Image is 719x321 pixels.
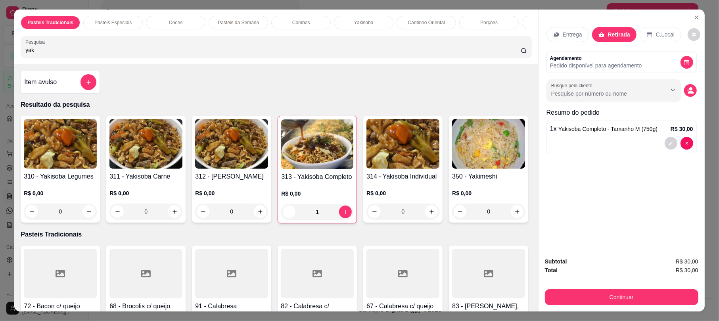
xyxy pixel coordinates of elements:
p: R$ 0,00 [24,189,97,197]
button: decrease-product-quantity [688,28,700,41]
button: decrease-product-quantity [665,137,677,150]
p: R$ 0,00 [452,189,525,197]
h4: 311 - Yakisoba Carne [109,172,182,181]
h4: 83 - [PERSON_NAME], queijo e bacon [452,302,525,321]
h4: 312 - [PERSON_NAME] [195,172,268,181]
p: Cantinho Oriental [408,19,445,26]
button: Continuar [545,289,698,305]
input: Busque pelo cliente [551,90,654,98]
button: decrease-product-quantity [681,56,693,69]
p: Yakisoba [354,19,373,26]
img: product-image [366,119,439,169]
h4: 82 - Calabresa c/ Catupiry [281,302,354,321]
p: Resumo do pedido [546,108,697,117]
strong: Total [545,267,558,273]
h4: 91 - Calabresa [195,302,268,311]
h4: 68 - Brocolis c/ queijo [109,302,182,311]
p: Pasteis Especiais [94,19,132,26]
img: product-image [452,119,525,169]
p: Porções [480,19,498,26]
h4: 313 - Yakisoba Completo [281,172,353,182]
button: Show suggestions [667,84,679,96]
p: Pasteis Tradicionais [28,19,73,26]
p: R$ 0,00 [366,189,439,197]
p: Doces [169,19,182,26]
img: product-image [109,119,182,169]
p: R$ 0,00 [195,189,268,197]
span: R$ 30,00 [676,266,698,275]
p: 1 x [550,124,658,134]
button: decrease-product-quantity [681,137,693,150]
img: product-image [24,119,97,169]
label: Busque pelo cliente [551,82,595,89]
button: decrease-product-quantity [684,84,697,97]
button: Close [690,11,703,24]
strong: Subtotal [545,258,567,265]
h4: 67 - Calabresa c/ queijo [366,302,439,311]
h4: 350 - Yakimeshi [452,172,525,181]
p: Pasteis Tradicionais [21,230,531,239]
h4: Item avulso [24,77,57,87]
h4: 314 - Yakisoba Individual [366,172,439,181]
p: R$ 0,00 [109,189,182,197]
p: Entrega [563,31,582,38]
button: add-separate-item [81,74,96,90]
span: Yakisoba Completo - Tamanho M (750g) [558,126,658,132]
p: Retirada [608,31,630,38]
img: product-image [281,119,353,169]
p: Pastéis da Semana [218,19,259,26]
p: Agendamento [550,55,642,62]
h4: 310 - Yakisoba Legumes [24,172,97,181]
img: product-image [195,119,268,169]
p: R$ 30,00 [671,125,693,133]
p: Combos [292,19,310,26]
label: Pesquisa [25,38,48,45]
span: R$ 30,00 [676,257,698,266]
p: C.Local [656,31,675,38]
p: Pedido disponível para agendamento [550,62,642,69]
p: Resultado da pesquisa [21,100,531,110]
p: R$ 0,00 [281,190,353,198]
h4: 72 - Bacon c/ queijo [24,302,97,311]
input: Pesquisa [25,46,521,54]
